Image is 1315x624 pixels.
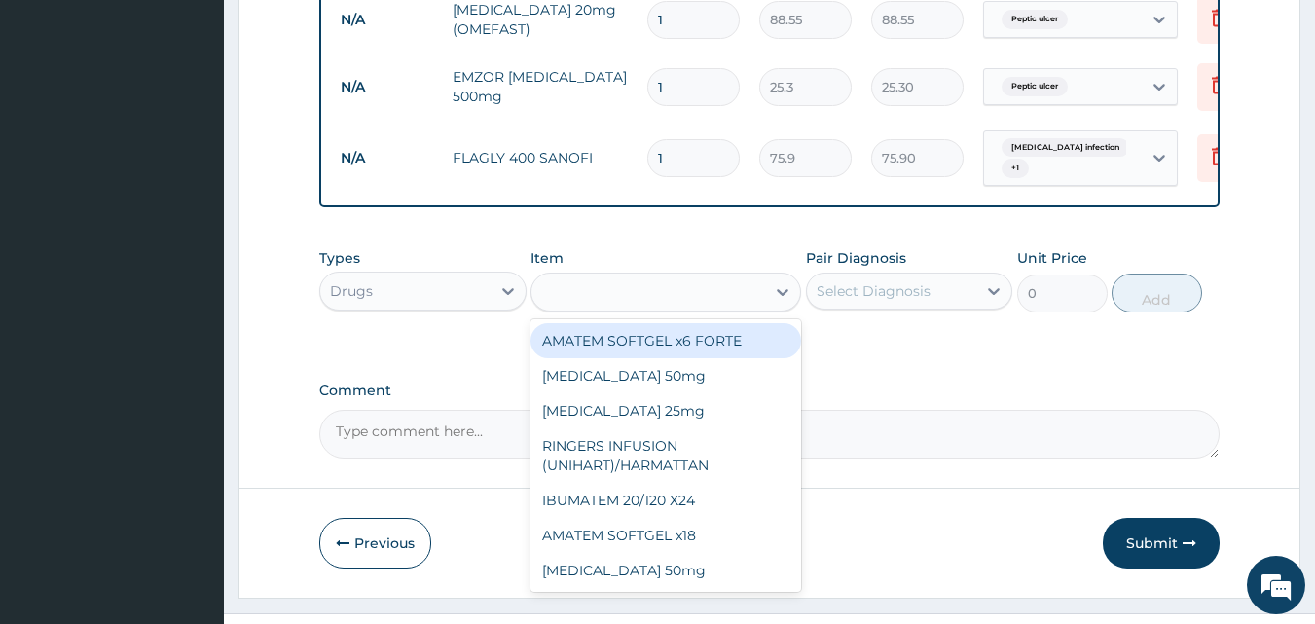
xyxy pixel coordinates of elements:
label: Types [319,250,360,267]
div: Chat with us now [101,109,327,134]
span: [MEDICAL_DATA] infection [1002,138,1129,158]
textarea: Type your message and hit 'Enter' [10,417,371,485]
td: EMZOR [MEDICAL_DATA] 500mg [443,57,638,116]
div: [MEDICAL_DATA] 50mg [530,358,801,393]
td: N/A [331,140,443,176]
label: Pair Diagnosis [806,248,906,268]
button: Submit [1103,518,1220,569]
div: RINGERS INFUSION (UNIHART)/HARMATTAN [530,428,801,483]
span: Peptic ulcer [1002,10,1068,29]
div: IBUMATEM 20/120 X24 [530,483,801,518]
div: [MEDICAL_DATA] 50mg [530,553,801,588]
td: N/A [331,2,443,38]
span: We're online! [113,188,269,385]
div: [MEDICAL_DATA] 25mg [530,393,801,428]
div: Select Diagnosis [817,281,931,301]
img: d_794563401_company_1708531726252_794563401 [36,97,79,146]
label: Comment [319,383,1221,399]
div: AMATEM SOFTGEL x18 [530,518,801,553]
label: Unit Price [1017,248,1087,268]
span: + 1 [1002,159,1029,178]
button: Previous [319,518,431,569]
td: FLAGLY 400 SANOFI [443,138,638,177]
div: Minimize live chat window [319,10,366,56]
div: AMATEM SOFTGEL x6 FORTE [530,323,801,358]
td: N/A [331,69,443,105]
div: Drugs [330,281,373,301]
span: Peptic ulcer [1002,77,1068,96]
label: Item [530,248,564,268]
button: Add [1112,274,1202,312]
